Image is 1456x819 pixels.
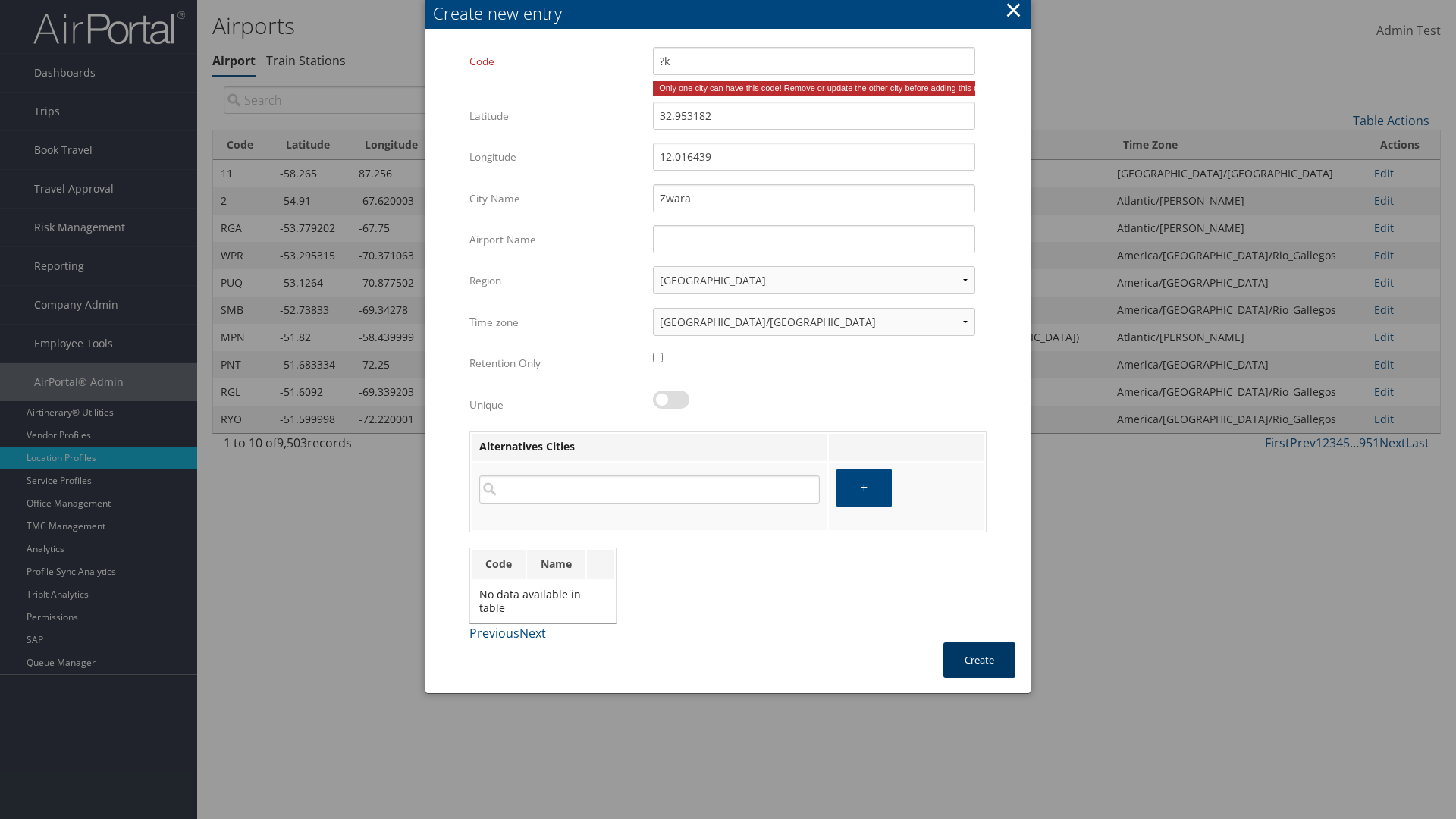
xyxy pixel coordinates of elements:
label: Airport Name [469,225,642,254]
th: Name: activate to sort column ascending [527,550,585,579]
th: Code: activate to sort column ascending [472,550,526,579]
button: Create [943,642,1015,678]
label: City Name [469,184,642,213]
a: Previous [469,625,519,642]
th: Alternatives Cities [472,434,827,461]
label: Unique [469,391,642,419]
label: Latitude [469,102,642,130]
label: Code [469,47,642,76]
a: Next [519,625,546,642]
div: Only one city can have this code! Remove or update the other city before adding this one. [653,81,975,96]
label: Time zone [469,308,642,337]
button: + [836,469,892,507]
th: : activate to sort column ascending [587,550,614,579]
td: No data available in table [472,581,614,622]
div: Create new entry [433,2,1031,25]
label: Region [469,266,642,295]
label: Longitude [469,143,642,171]
label: Retention Only [469,349,642,378]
